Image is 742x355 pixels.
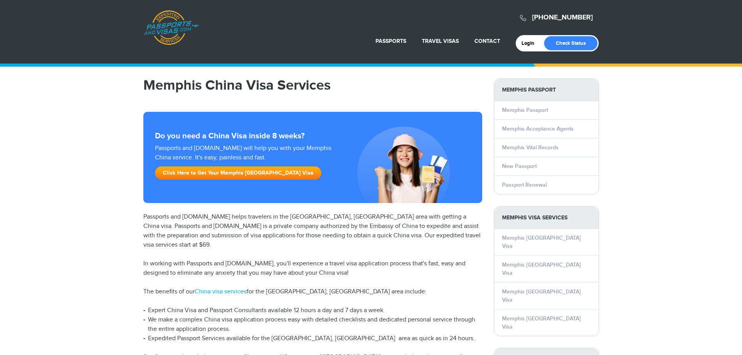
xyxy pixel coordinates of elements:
a: Passports [375,38,406,44]
h1: Memphis China Visa Services [143,78,482,92]
a: New Passport [502,163,537,170]
li: We make a complex China visa application process easy with detailed checklists and dedicated pers... [143,315,482,334]
li: Expert China Visa and Passport Consultants available 12 hours a day and 7 days a week. [143,306,482,315]
strong: Memphis Passport [494,79,599,101]
a: Memphis Acceptance Agents [502,125,574,132]
strong: Memphis Visa Services [494,207,599,229]
a: Memphis Vital Records [502,144,559,151]
a: Check Status [544,36,597,50]
a: Click Here to Get Your Memphis [GEOGRAPHIC_DATA] Visa [155,166,321,180]
a: Login [522,40,540,46]
p: In working with Passports and [DOMAIN_NAME], you'll experience a travel visa application process ... [143,259,482,278]
a: Contact [474,38,500,44]
a: Passports & [DOMAIN_NAME] [144,10,199,45]
a: Memphis Passport [502,107,548,113]
strong: Do you need a China Visa inside 8 weeks? [155,131,471,141]
a: Passport Renewal [502,182,547,188]
a: China visa services [195,288,247,295]
a: Memphis [GEOGRAPHIC_DATA] Visa [502,261,581,276]
p: The benefits of our for the [GEOGRAPHIC_DATA], [GEOGRAPHIC_DATA] area include: [143,287,482,297]
a: Travel Visas [422,38,459,44]
p: Passports and [DOMAIN_NAME] helps travelers in the [GEOGRAPHIC_DATA], [GEOGRAPHIC_DATA] area with... [143,212,482,250]
li: Expedited Passport Services available for the [GEOGRAPHIC_DATA], [GEOGRAPHIC_DATA] area as quick ... [143,334,482,343]
a: Memphis [GEOGRAPHIC_DATA] Visa [502,315,581,330]
a: Memphis [GEOGRAPHIC_DATA] Visa [502,288,581,303]
a: [PHONE_NUMBER] [532,13,593,22]
div: Passports and [DOMAIN_NAME] will help you with your Memphis China service. It's easy, painless an... [152,144,340,184]
a: Memphis [GEOGRAPHIC_DATA] Visa [502,235,581,249]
